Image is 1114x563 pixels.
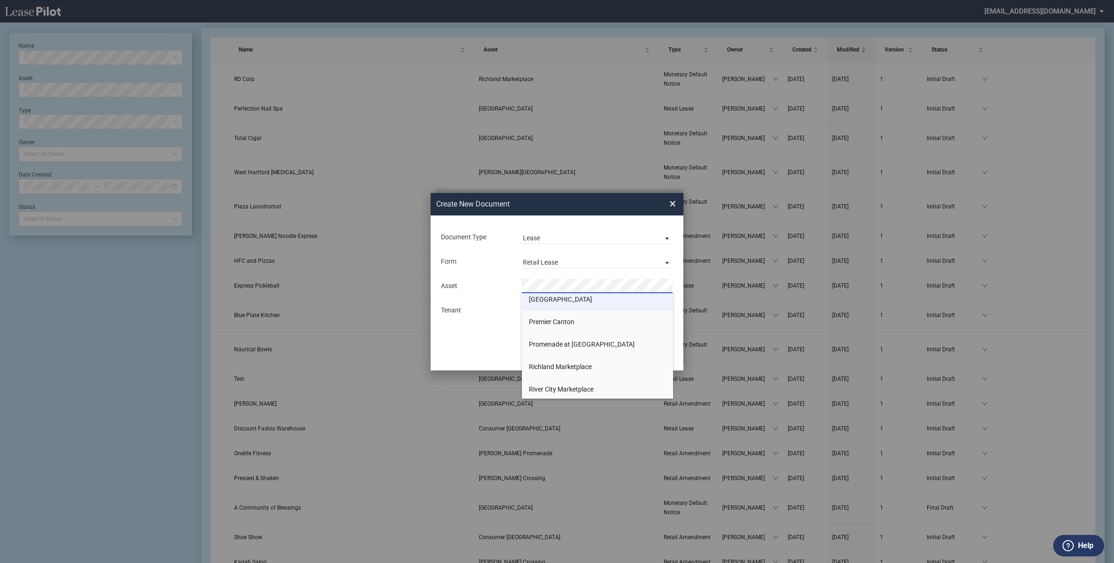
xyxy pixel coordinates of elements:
li: Premier Canton [522,311,673,333]
div: Tenant [435,306,516,315]
div: Form [435,257,516,267]
div: Lease [523,234,540,242]
md-dialog: Create New ... [431,193,683,371]
span: × [669,196,676,211]
div: Asset [435,281,516,291]
div: Retail Lease [523,259,558,266]
h2: Create New Document [436,199,636,209]
md-select: Document Type: Lease [522,230,673,244]
span: [GEOGRAPHIC_DATA] [529,296,592,303]
span: Premier Canton [529,318,574,326]
li: [GEOGRAPHIC_DATA] [522,288,673,311]
md-select: Lease Form: Retail Lease [522,254,673,268]
li: Promenade at [GEOGRAPHIC_DATA] [522,333,673,356]
li: Richland Marketplace [522,356,673,378]
span: Richland Marketplace [529,363,592,370]
span: River City Marketplace [529,385,594,393]
span: Promenade at [GEOGRAPHIC_DATA] [529,341,635,348]
label: Help [1078,540,1093,552]
div: Document Type [435,233,516,242]
li: River City Marketplace [522,378,673,400]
